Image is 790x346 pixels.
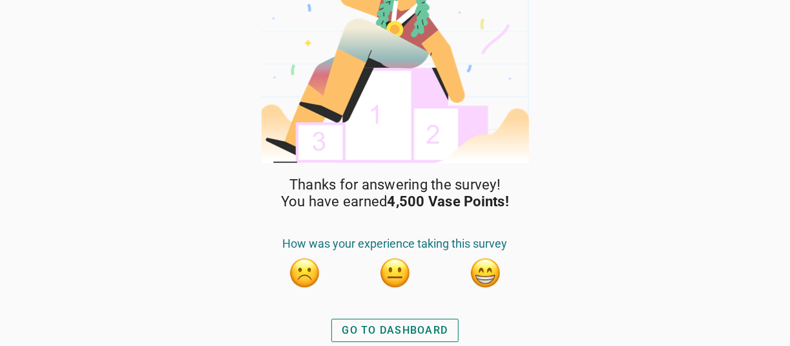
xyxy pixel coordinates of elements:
[260,237,531,257] div: How was your experience taking this survey
[281,193,509,210] span: You have earned
[388,193,510,210] strong: 4,500 Vase Points!
[331,319,459,342] button: GO TO DASHBOARD
[289,177,501,193] span: Thanks for answering the survey!
[342,323,448,338] div: GO TO DASHBOARD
